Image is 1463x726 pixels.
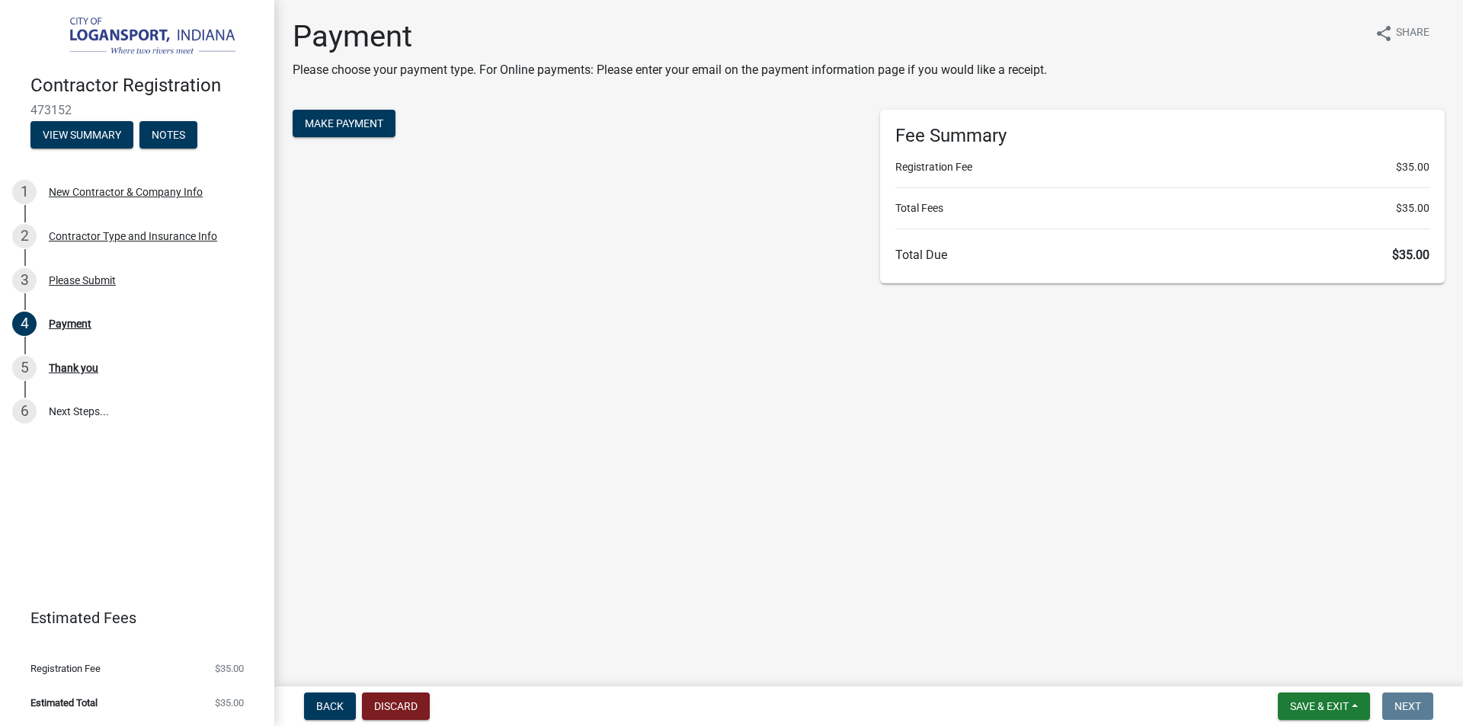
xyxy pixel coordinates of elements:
[12,312,37,336] div: 4
[30,664,101,673] span: Registration Fee
[1290,700,1349,712] span: Save & Exit
[1396,24,1429,43] span: Share
[30,75,262,97] h4: Contractor Registration
[1396,159,1429,175] span: $35.00
[49,363,98,373] div: Thank you
[49,187,203,197] div: New Contractor & Company Info
[895,248,1429,262] h6: Total Due
[12,399,37,424] div: 6
[895,125,1429,147] h6: Fee Summary
[30,103,244,117] span: 473152
[12,268,37,293] div: 3
[1392,248,1429,262] span: $35.00
[305,117,383,130] span: Make Payment
[1278,692,1370,720] button: Save & Exit
[139,121,197,149] button: Notes
[49,275,116,286] div: Please Submit
[12,356,37,380] div: 5
[1382,692,1433,720] button: Next
[293,61,1047,79] p: Please choose your payment type. For Online payments: Please enter your email on the payment info...
[49,231,217,241] div: Contractor Type and Insurance Info
[12,603,250,633] a: Estimated Fees
[12,224,37,248] div: 2
[30,130,133,142] wm-modal-confirm: Summary
[316,700,344,712] span: Back
[1394,700,1421,712] span: Next
[30,121,133,149] button: View Summary
[30,698,98,708] span: Estimated Total
[895,159,1429,175] li: Registration Fee
[1396,200,1429,216] span: $35.00
[895,200,1429,216] li: Total Fees
[49,318,91,329] div: Payment
[12,180,37,204] div: 1
[1375,24,1393,43] i: share
[293,110,395,137] button: Make Payment
[215,664,244,673] span: $35.00
[1362,18,1442,48] button: shareShare
[30,16,250,59] img: City of Logansport, Indiana
[362,692,430,720] button: Discard
[304,692,356,720] button: Back
[293,18,1047,55] h1: Payment
[139,130,197,142] wm-modal-confirm: Notes
[215,698,244,708] span: $35.00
